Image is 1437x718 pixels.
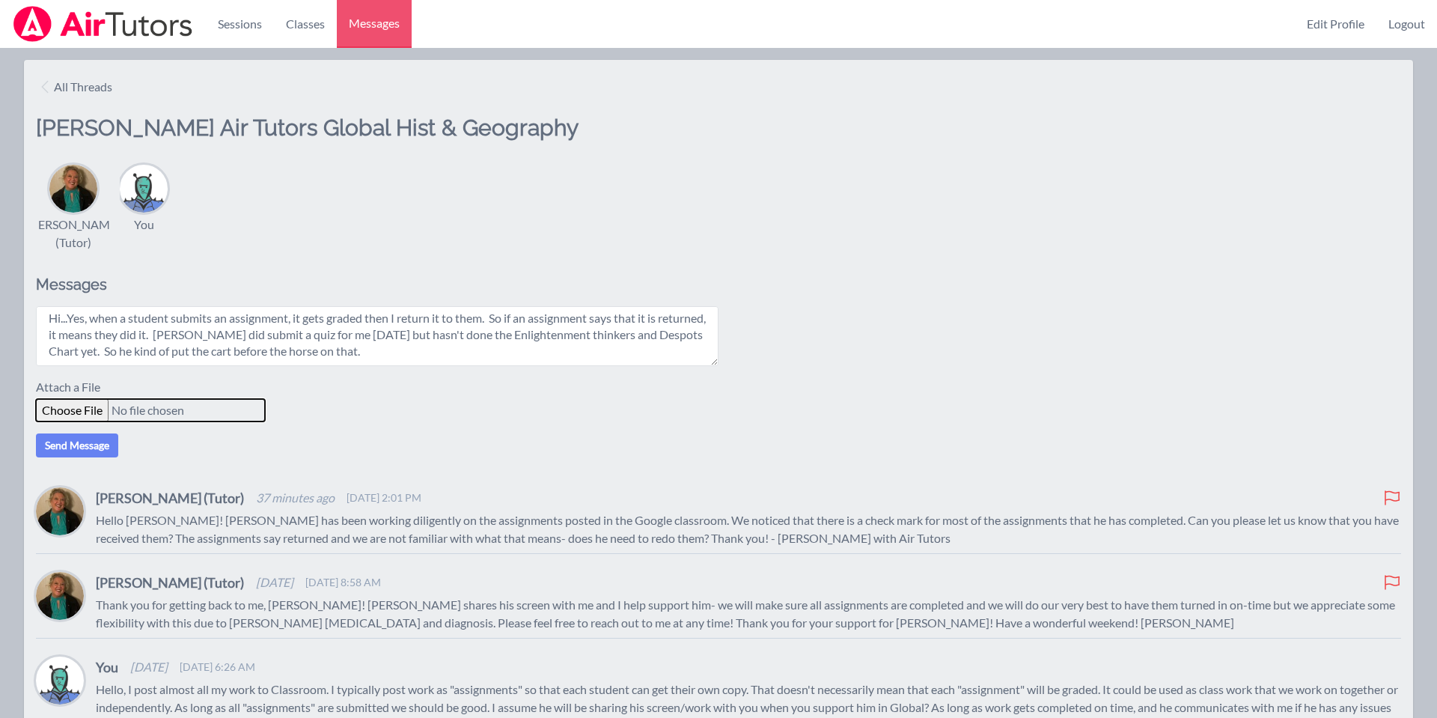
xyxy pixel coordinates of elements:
span: Messages [349,14,400,32]
label: Attach a File [36,378,109,399]
img: Christopher Miles [36,657,84,705]
h2: [PERSON_NAME] Air Tutors Global Hist & Geography [36,114,718,162]
span: All Threads [54,78,112,96]
a: All Threads [36,72,118,102]
div: You [134,216,154,234]
span: [DATE] [130,658,168,676]
h4: [PERSON_NAME] (Tutor) [96,487,244,508]
span: [DATE] 8:58 AM [305,575,381,590]
img: Amy Ayers [49,165,97,213]
div: [PERSON_NAME] (Tutor) [27,216,120,252]
span: 37 minutes ago [256,489,335,507]
span: [DATE] 6:26 AM [180,660,255,675]
p: Thank you for getting back to me, [PERSON_NAME]! [PERSON_NAME] shares his screen with me and I he... [96,596,1401,632]
h2: Messages [36,276,718,294]
h4: You [96,657,118,678]
span: [DATE] [256,574,293,591]
span: [DATE] 2:01 PM [347,490,421,505]
img: Amy Ayers [36,572,84,620]
button: Send Message [36,433,118,457]
h4: [PERSON_NAME] (Tutor) [96,572,244,593]
img: Amy Ayers [36,487,84,535]
p: Hello [PERSON_NAME]! [PERSON_NAME] has been working diligently on the assignments posted in the G... [96,511,1401,547]
textarea: Hi...Yes, when a student submits an assignment, it gets graded then I return it to them. So if an... [36,306,718,366]
img: Christopher Miles [120,165,168,213]
img: Airtutors Logo [12,6,194,42]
